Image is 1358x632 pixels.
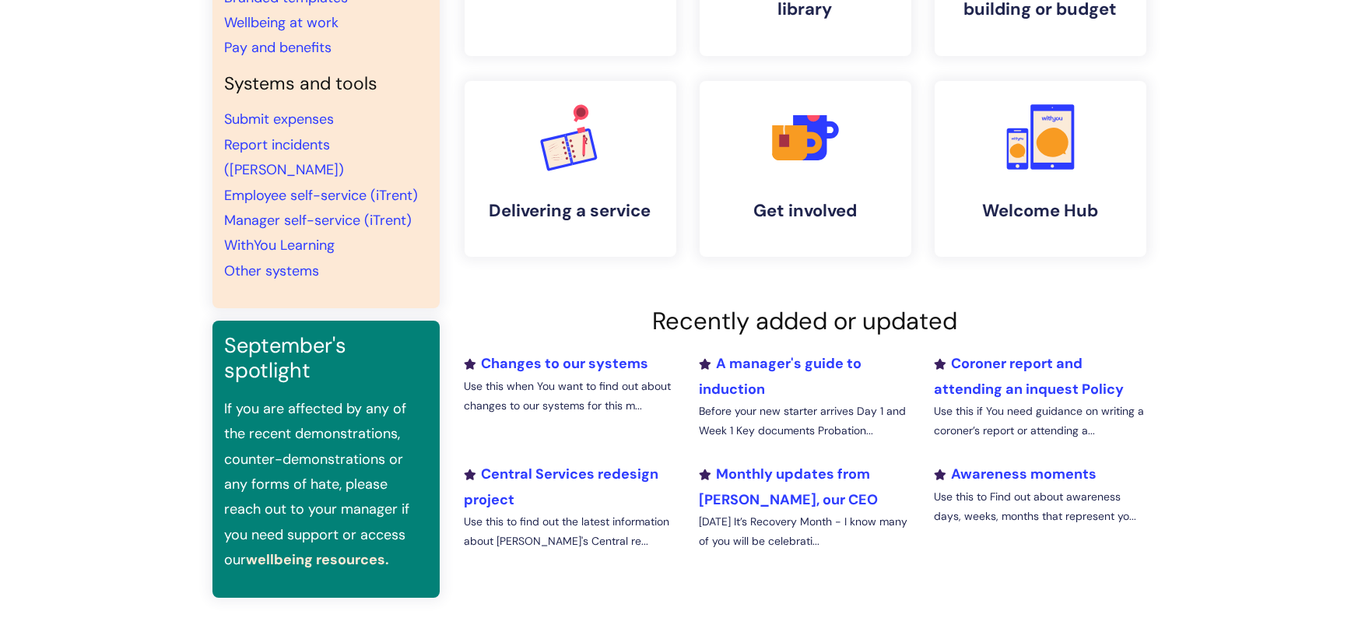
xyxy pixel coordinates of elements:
[225,73,427,95] h4: Systems and tools
[935,81,1146,257] a: Welcome Hub
[225,110,335,128] a: Submit expenses
[934,402,1146,441] p: Use this if You need guidance on writing a coroner’s report or attending a...
[225,211,412,230] a: Manager self-service (iTrent)
[225,38,332,57] a: Pay and benefits
[465,512,676,551] p: Use this to find out the latest information about [PERSON_NAME]'s Central re...
[934,487,1146,526] p: Use this to Find out about awareness days, weeks, months that represent yo...
[712,201,899,221] h4: Get involved
[465,81,676,257] a: Delivering a service
[699,512,911,551] p: [DATE] It’s Recovery Month - I know many of you will be celebrati...
[465,307,1146,335] h2: Recently added or updated
[225,262,320,280] a: Other systems
[225,333,427,384] h3: September's spotlight
[934,465,1097,483] a: Awareness moments
[465,354,649,373] a: Changes to our systems
[465,465,659,508] a: Central Services redesign project
[699,465,878,508] a: Monthly updates from [PERSON_NAME], our CEO
[947,201,1134,221] h4: Welcome Hub
[247,550,390,569] a: wellbeing resources.
[699,354,861,398] a: A manager's guide to induction
[934,354,1124,398] a: Coroner report and attending an inquest Policy
[699,402,911,441] p: Before your new starter arrives Day 1 and Week 1 Key documents Probation...
[225,13,339,32] a: Wellbeing at work
[225,396,427,573] p: If you are affected by any of the recent demonstrations, counter-demonstrations or any forms of h...
[700,81,911,257] a: Get involved
[225,186,419,205] a: Employee self-service (iTrent)
[225,135,345,179] a: Report incidents ([PERSON_NAME])
[225,236,335,255] a: WithYou Learning
[477,201,664,221] h4: Delivering a service
[465,377,676,416] p: Use this when You want to find out about changes to our systems for this m...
